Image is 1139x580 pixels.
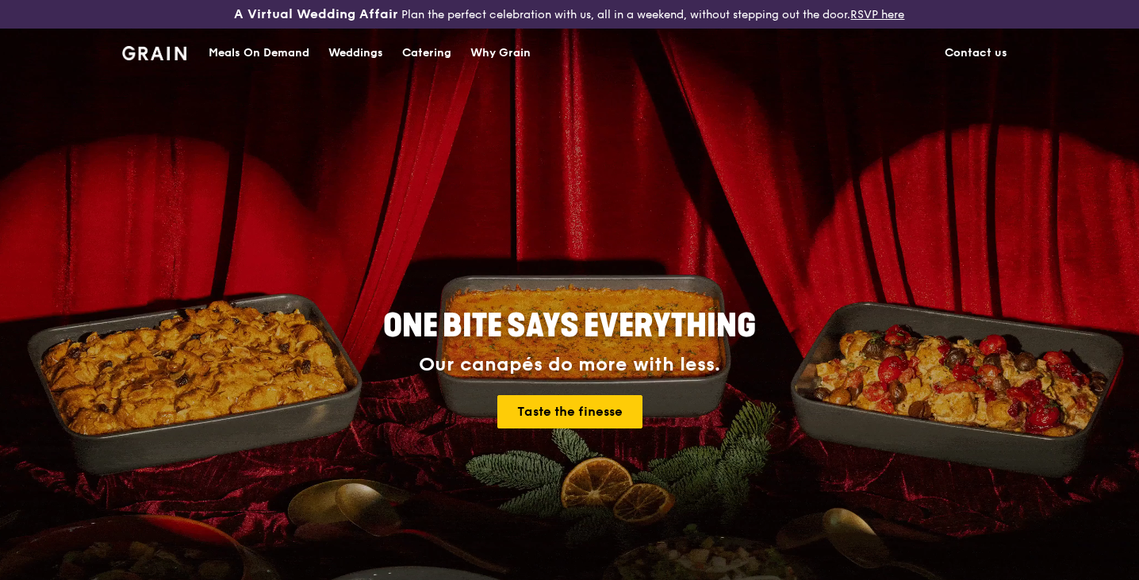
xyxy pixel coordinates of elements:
[402,29,451,77] div: Catering
[234,6,398,22] h3: A Virtual Wedding Affair
[122,28,186,75] a: GrainGrain
[470,29,531,77] div: Why Grain
[284,354,855,376] div: Our canapés do more with less.
[850,8,904,21] a: RSVP here
[383,307,756,345] span: ONE BITE SAYS EVERYTHING
[328,29,383,77] div: Weddings
[497,395,642,428] a: Taste the finesse
[319,29,393,77] a: Weddings
[209,29,309,77] div: Meals On Demand
[935,29,1017,77] a: Contact us
[190,6,949,22] div: Plan the perfect celebration with us, all in a weekend, without stepping out the door.
[393,29,461,77] a: Catering
[461,29,540,77] a: Why Grain
[122,46,186,60] img: Grain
